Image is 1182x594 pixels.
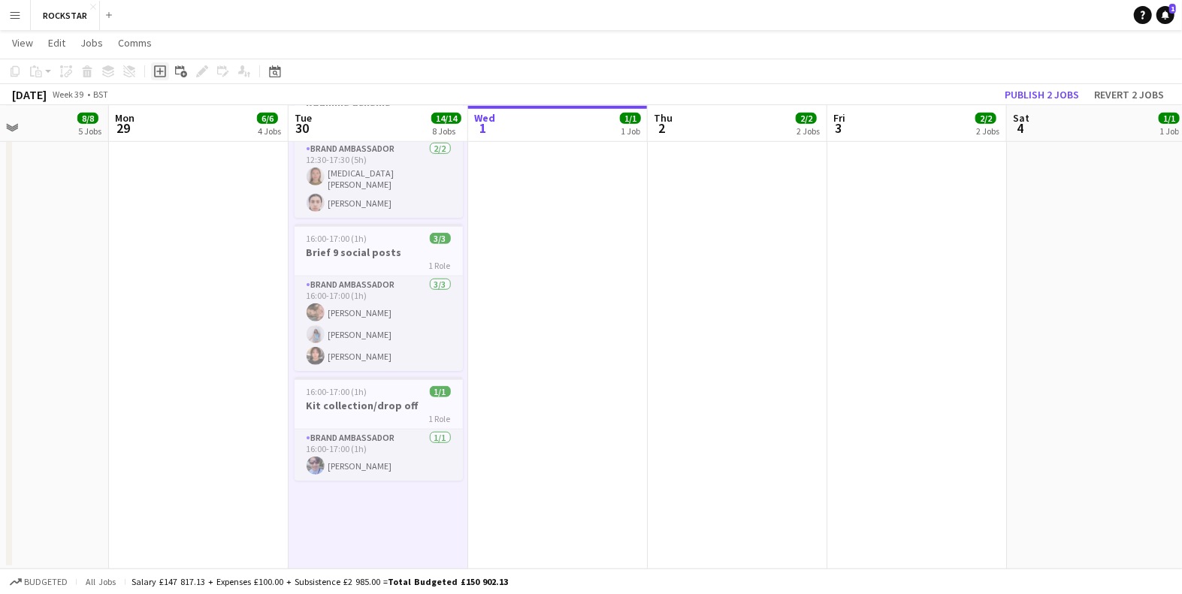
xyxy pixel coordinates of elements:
[115,111,135,125] span: Mon
[1011,119,1029,137] span: 4
[77,113,98,124] span: 8/8
[31,1,100,30] button: ROCKSTAR
[1159,125,1179,137] div: 1 Job
[12,87,47,102] div: [DATE]
[833,111,845,125] span: Fri
[429,413,451,424] span: 1 Role
[831,119,845,137] span: 3
[12,36,33,50] span: View
[118,36,152,50] span: Comms
[307,233,367,244] span: 16:00-17:00 (1h)
[132,576,508,587] div: Salary £147 817.13 + Expenses £100.00 + Subsistence £2 985.00 =
[1169,4,1176,14] span: 1
[472,119,495,137] span: 1
[80,36,103,50] span: Jobs
[112,33,158,53] a: Comms
[654,111,673,125] span: Thu
[474,111,495,125] span: Wed
[295,224,463,371] app-job-card: 16:00-17:00 (1h)3/3Brief 9 social posts1 RoleBrand Ambassador3/316:00-17:00 (1h)[PERSON_NAME][PER...
[651,119,673,137] span: 2
[295,377,463,481] app-job-card: 16:00-17:00 (1h)1/1Kit collection/drop off1 RoleBrand Ambassador1/116:00-17:00 (1h)[PERSON_NAME]
[307,386,367,397] span: 16:00-17:00 (1h)
[295,430,463,481] app-card-role: Brand Ambassador1/116:00-17:00 (1h)[PERSON_NAME]
[295,399,463,412] h3: Kit collection/drop off
[93,89,108,100] div: BST
[48,36,65,50] span: Edit
[8,574,70,590] button: Budgeted
[388,576,508,587] span: Total Budgeted £150 902.13
[797,125,820,137] div: 2 Jobs
[83,576,119,587] span: All jobs
[24,577,68,587] span: Budgeted
[113,119,135,137] span: 29
[1088,85,1170,104] button: Revert 2 jobs
[976,125,999,137] div: 2 Jobs
[620,113,641,124] span: 1/1
[295,111,312,125] span: Tue
[1013,111,1029,125] span: Sat
[50,89,87,100] span: Week 39
[975,113,996,124] span: 2/2
[432,125,461,137] div: 8 Jobs
[796,113,817,124] span: 2/2
[429,260,451,271] span: 1 Role
[430,386,451,397] span: 1/1
[295,246,463,259] h3: Brief 9 social posts
[258,125,281,137] div: 4 Jobs
[292,119,312,137] span: 30
[74,33,109,53] a: Jobs
[6,33,39,53] a: View
[295,276,463,371] app-card-role: Brand Ambassador3/316:00-17:00 (1h)[PERSON_NAME][PERSON_NAME][PERSON_NAME]
[621,125,640,137] div: 1 Job
[430,233,451,244] span: 3/3
[78,125,101,137] div: 5 Jobs
[1159,113,1180,124] span: 1/1
[295,140,463,218] app-card-role: Brand Ambassador2/212:30-17:30 (5h)[MEDICAL_DATA][PERSON_NAME][PERSON_NAME]
[42,33,71,53] a: Edit
[999,85,1085,104] button: Publish 2 jobs
[431,113,461,124] span: 14/14
[1156,6,1174,24] a: 1
[257,113,278,124] span: 6/6
[295,74,463,218] app-job-card: 12:30-17:30 (5h)2/2Roaming Scheme - [GEOGRAPHIC_DATA]1 RoleBrand Ambassador2/212:30-17:30 (5h)[ME...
